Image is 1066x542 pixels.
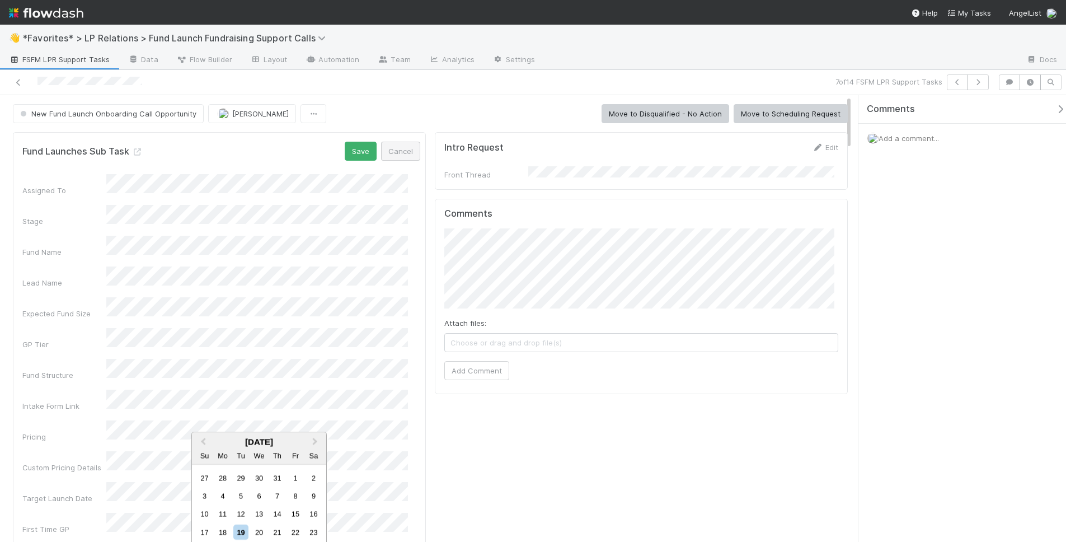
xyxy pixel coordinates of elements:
[22,524,106,535] div: First Time GP
[22,493,106,504] div: Target Launch Date
[22,185,106,196] div: Assigned To
[835,76,942,87] span: 7 of 14 FSFM LPR Support Tasks
[22,339,106,350] div: GP Tier
[22,32,331,44] span: *Favorites* > LP Relations > Fund Launch Fundraising Support Calls
[270,470,285,485] div: Choose Thursday, July 31st, 2025
[22,146,143,157] h5: Fund Launches Sub Task
[444,208,838,219] h5: Comments
[444,317,486,329] label: Attach files:
[233,488,248,503] div: Choose Tuesday, August 5th, 2025
[306,448,321,463] div: Saturday
[270,448,285,463] div: Thursday
[368,52,419,69] a: Team
[867,133,879,144] img: avatar_218ae7b5-dcd5-4ccc-b5d5-7cc00ae2934f.png
[215,488,231,503] div: Choose Monday, August 4th, 2025
[483,52,544,69] a: Settings
[947,8,991,17] span: My Tasks
[233,470,248,485] div: Choose Tuesday, July 29th, 2025
[867,104,915,115] span: Comments
[1046,8,1057,19] img: avatar_218ae7b5-dcd5-4ccc-b5d5-7cc00ae2934f.png
[197,488,212,503] div: Choose Sunday, August 3rd, 2025
[9,54,110,65] span: FSFM LPR Support Tasks
[288,488,303,503] div: Choose Friday, August 8th, 2025
[420,52,483,69] a: Analytics
[167,52,241,69] a: Flow Builder
[345,142,377,161] button: Save
[947,7,991,18] a: My Tasks
[197,525,212,540] div: Choose Sunday, August 17th, 2025
[306,506,321,521] div: Choose Saturday, August 16th, 2025
[197,506,212,521] div: Choose Sunday, August 10th, 2025
[734,104,848,123] button: Move to Scheduling Request
[306,525,321,540] div: Choose Saturday, August 23rd, 2025
[215,448,231,463] div: Monday
[176,54,232,65] span: Flow Builder
[22,216,106,227] div: Stage
[1017,52,1066,69] a: Docs
[208,104,296,123] button: [PERSON_NAME]
[251,448,266,463] div: Wednesday
[22,462,106,473] div: Custom Pricing Details
[381,142,420,161] button: Cancel
[879,134,939,143] span: Add a comment...
[9,33,20,43] span: 👋
[444,169,528,180] div: Front Thread
[251,506,266,521] div: Choose Wednesday, August 13th, 2025
[22,400,106,412] div: Intake Form Link
[13,104,204,123] button: New Fund Launch Onboarding Call Opportunity
[215,470,231,485] div: Choose Monday, July 28th, 2025
[192,437,326,446] div: [DATE]
[270,488,285,503] div: Choose Thursday, August 7th, 2025
[218,108,229,119] img: avatar_218ae7b5-dcd5-4ccc-b5d5-7cc00ae2934f.png
[233,448,248,463] div: Tuesday
[193,433,211,451] button: Previous Month
[22,370,106,381] div: Fund Structure
[270,525,285,540] div: Choose Thursday, August 21st, 2025
[288,448,303,463] div: Friday
[215,525,231,540] div: Choose Monday, August 18th, 2025
[444,142,504,153] h5: Intro Request
[22,308,106,319] div: Expected Fund Size
[288,506,303,521] div: Choose Friday, August 15th, 2025
[241,52,297,69] a: Layout
[18,109,196,118] span: New Fund Launch Onboarding Call Opportunity
[9,3,83,22] img: logo-inverted-e16ddd16eac7371096b0.svg
[812,143,838,152] a: Edit
[288,470,303,485] div: Choose Friday, August 1st, 2025
[444,361,509,380] button: Add Comment
[306,488,321,503] div: Choose Saturday, August 9th, 2025
[306,470,321,485] div: Choose Saturday, August 2nd, 2025
[251,525,266,540] div: Choose Wednesday, August 20th, 2025
[911,7,938,18] div: Help
[251,488,266,503] div: Choose Wednesday, August 6th, 2025
[215,506,231,521] div: Choose Monday, August 11th, 2025
[233,506,248,521] div: Choose Tuesday, August 12th, 2025
[232,109,289,118] span: [PERSON_NAME]
[1009,8,1041,17] span: AngelList
[22,277,106,288] div: Lead Name
[197,448,212,463] div: Sunday
[233,525,248,540] div: Choose Tuesday, August 19th, 2025
[602,104,729,123] button: Move to Disqualified - No Action
[251,470,266,485] div: Choose Wednesday, July 30th, 2025
[119,52,167,69] a: Data
[22,431,106,442] div: Pricing
[307,433,325,451] button: Next Month
[270,506,285,521] div: Choose Thursday, August 14th, 2025
[197,470,212,485] div: Choose Sunday, July 27th, 2025
[288,525,303,540] div: Choose Friday, August 22nd, 2025
[22,246,106,258] div: Fund Name
[296,52,368,69] a: Automation
[445,334,838,352] span: Choose or drag and drop file(s)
